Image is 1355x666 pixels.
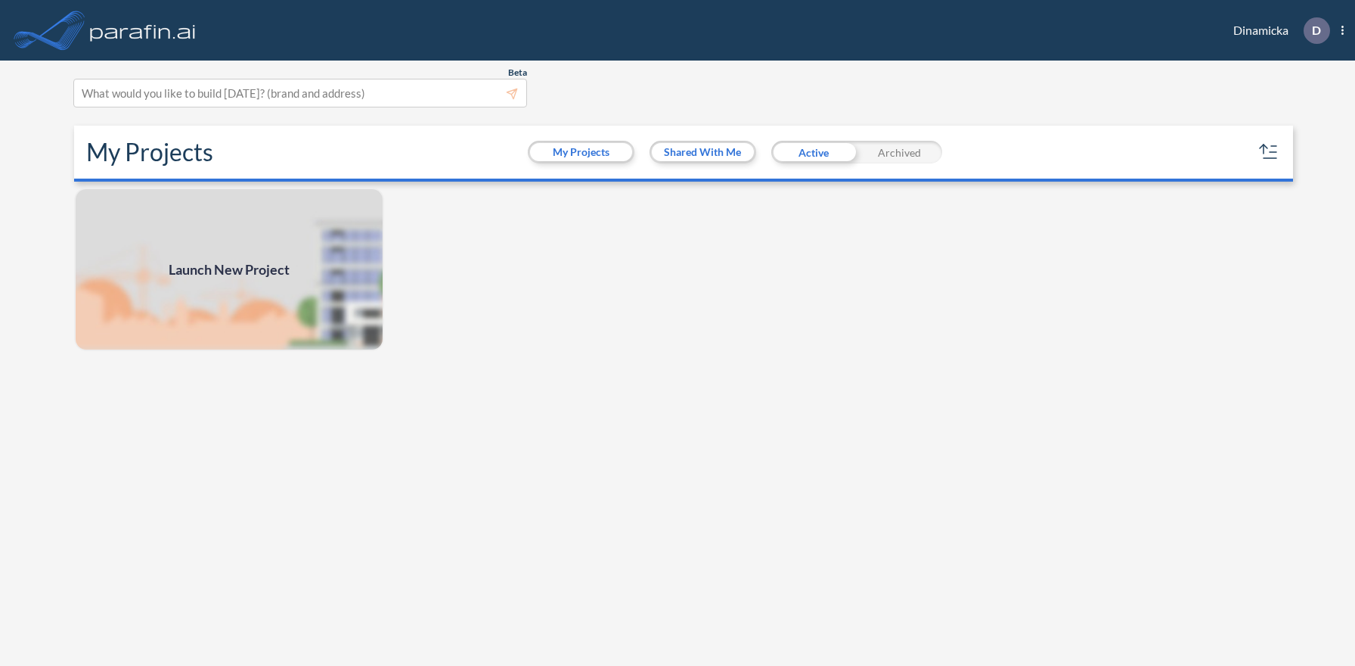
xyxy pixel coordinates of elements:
div: Dinamicka [1211,17,1344,44]
button: My Projects [530,143,632,161]
img: logo [87,15,199,45]
span: Launch New Project [169,260,290,280]
p: D [1312,23,1321,37]
a: Launch New Project [74,188,384,351]
div: Archived [857,141,942,163]
span: Beta [508,67,527,79]
button: sort [1257,140,1281,164]
h2: My Projects [86,138,213,166]
button: Shared With Me [652,143,754,161]
img: add [74,188,384,351]
div: Active [771,141,857,163]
